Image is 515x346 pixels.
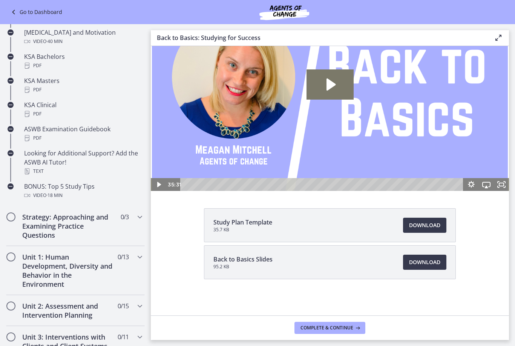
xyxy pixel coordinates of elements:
div: Looking for Additional Support? Add the ASWB AI Tutor! [24,149,142,176]
button: Airplay [328,188,343,200]
button: Play Video: cbe0be9t4o1cl02si8vg.mp4 [156,79,203,109]
span: 35.7 KB [213,227,272,233]
button: Show settings menu [313,188,328,200]
span: 0 / 13 [118,252,129,261]
a: Download [403,255,446,270]
img: Agents of Change [239,3,330,21]
button: Fullscreen [343,188,358,200]
div: PDF [24,61,142,70]
span: 0 / 11 [118,332,129,341]
h3: Back to Basics: Studying for Success [157,33,482,42]
div: PDF [24,134,142,143]
a: Download [403,218,446,233]
span: Complete & continue [300,325,353,331]
span: Download [409,258,440,267]
div: PDF [24,85,142,94]
div: KSA Bachelors [24,52,142,70]
div: ASWB Examination Guidebook [24,125,142,143]
span: 0 / 3 [121,212,129,221]
span: Download [409,221,440,230]
div: Video [24,191,142,200]
h2: Unit 1: Human Development, Diversity and Behavior in the Environment [22,252,114,289]
button: Complete & continue [294,322,365,334]
div: PDF [24,109,142,118]
span: · 18 min [46,191,63,200]
div: KSA Clinical [24,100,142,118]
div: Playbar [35,188,309,200]
span: Study Plan Template [213,218,272,227]
span: 95.2 KB [213,264,273,270]
div: Text [24,167,142,176]
span: 0 / 15 [118,301,129,311]
h2: Strategy: Approaching and Examining Practice Questions [22,212,114,240]
h2: Unit 2: Assessment and Intervention Planning [22,301,114,320]
span: · 40 min [46,37,63,46]
div: KSA Masters [24,76,142,94]
div: Video [24,37,142,46]
a: Go to Dashboard [9,8,62,17]
div: BONUS: Top 5 Study Tips [24,182,142,200]
div: [MEDICAL_DATA] and Motivation [24,28,142,46]
span: Back to Basics Slides [213,255,273,264]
